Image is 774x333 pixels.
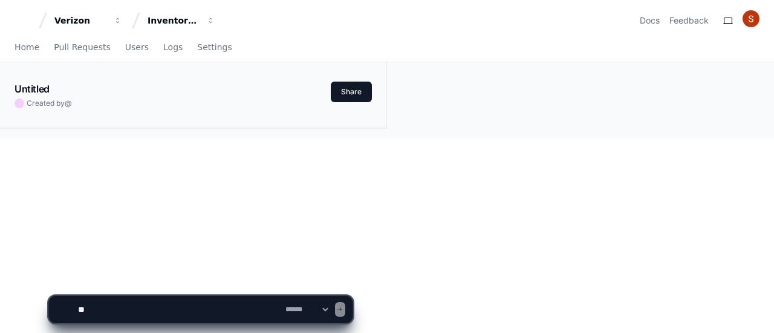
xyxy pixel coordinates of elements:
span: Created by [27,99,72,108]
a: Home [15,34,39,62]
div: Verizon [54,15,106,27]
span: @ [65,99,72,108]
span: Pull Requests [54,44,110,51]
button: Share [331,82,372,102]
button: Inventory Management [143,10,220,31]
h1: Untitled [15,82,50,96]
a: Logs [163,34,183,62]
div: Inventory Management [148,15,200,27]
span: Logs [163,44,183,51]
span: Users [125,44,149,51]
span: Settings [197,44,232,51]
a: Docs [640,15,660,27]
span: Home [15,44,39,51]
a: Users [125,34,149,62]
a: Settings [197,34,232,62]
a: Pull Requests [54,34,110,62]
button: Feedback [669,15,709,27]
img: ACg8ocLg2_KGMaESmVdPJoxlc_7O_UeM10l1C5GIc0P9QNRQFTV7=s96-c [743,10,759,27]
button: Verizon [50,10,127,31]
